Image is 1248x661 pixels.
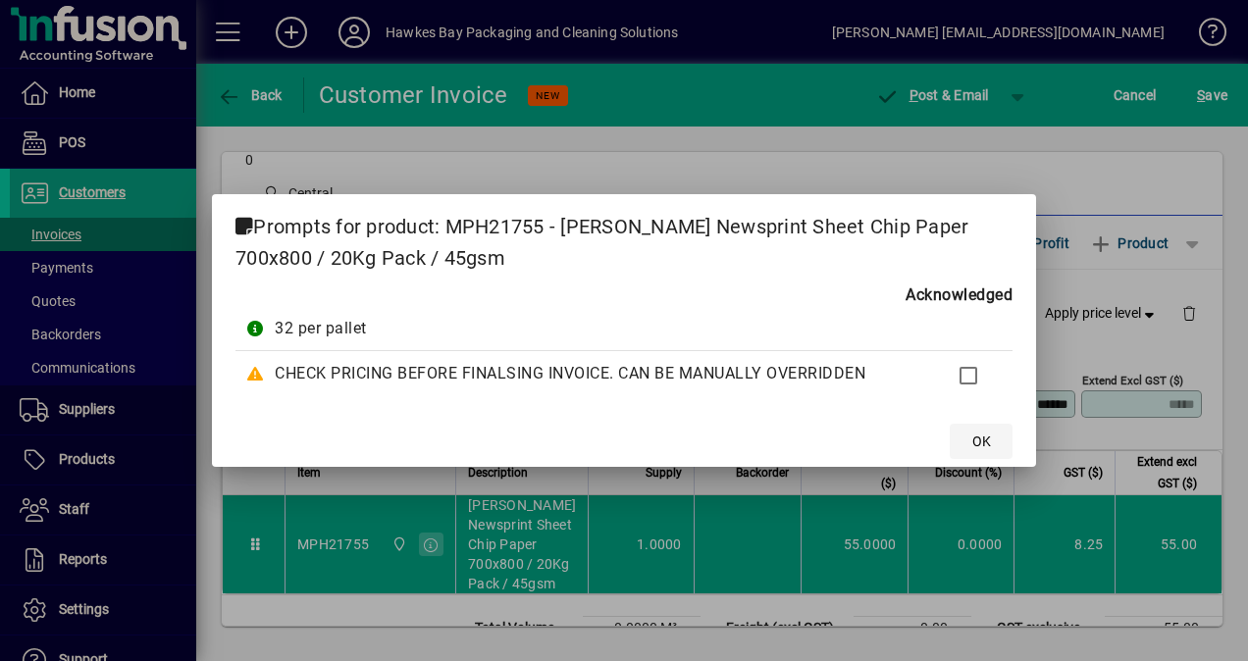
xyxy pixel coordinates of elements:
div: CHECK PRICING BEFORE FINALSING INVOICE. CAN BE MANUALLY OVERRIDDEN [275,362,922,385]
b: Acknowledged [906,283,1013,307]
button: OK [950,424,1013,459]
div: 32 per pallet [275,317,922,340]
h2: Prompts for product: MPH21755 - [PERSON_NAME] Newsprint Sheet Chip Paper 700x800 / 20Kg Pack / 45gsm [212,194,1036,282]
span: OK [972,432,991,452]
